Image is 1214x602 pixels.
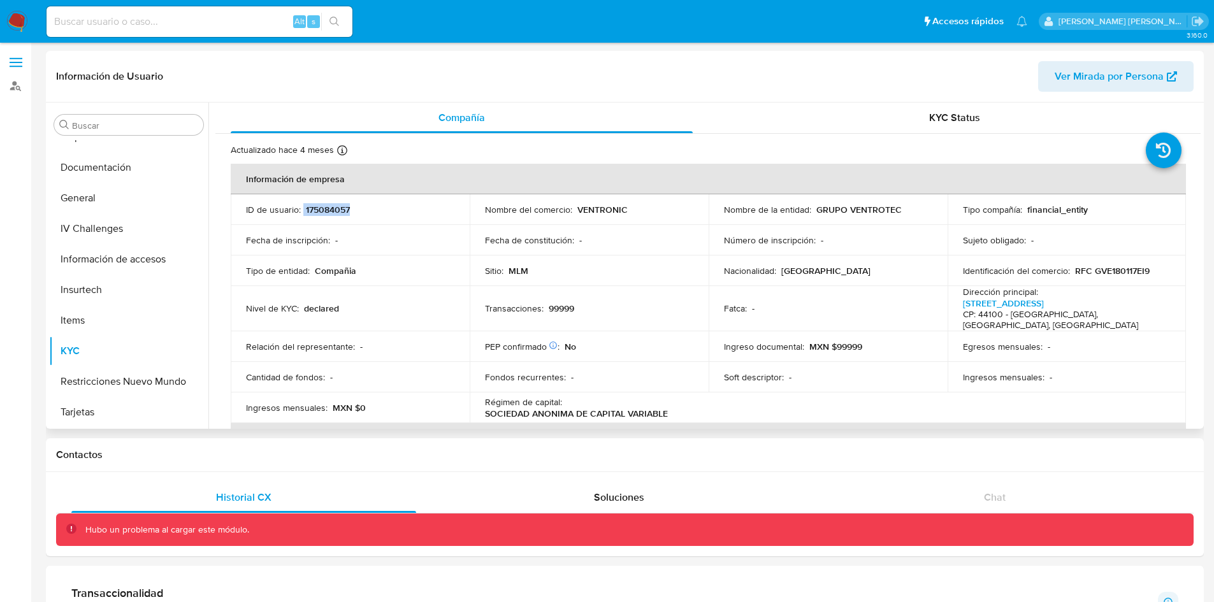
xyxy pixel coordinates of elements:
[246,402,328,413] p: Ingresos mensuales :
[963,286,1038,297] p: Dirección principal :
[246,303,299,314] p: Nivel de KYC :
[485,265,503,276] p: Sitio :
[246,341,355,352] p: Relación del representante :
[306,204,350,215] p: 175084057
[72,120,198,131] input: Buscar
[49,305,208,336] button: Items
[571,371,574,383] p: -
[485,408,668,419] p: SOCIEDAD ANONIMA DE CAPITAL VARIABLE
[1055,61,1164,92] span: Ver Mirada por Persona
[315,265,356,276] p: Compañia
[360,341,363,352] p: -
[438,110,485,125] span: Compañía
[231,144,334,156] p: Actualizado hace 4 meses
[963,297,1044,310] a: [STREET_ADDRESS]
[49,152,208,183] button: Documentación
[49,275,208,305] button: Insurtech
[312,15,315,27] span: s
[333,402,366,413] p: MXN $0
[246,204,301,215] p: ID de usuario :
[56,448,1194,461] h1: Contactos
[59,120,69,130] button: Buscar
[1059,15,1187,27] p: ext_jesssali@mercadolibre.com.mx
[485,341,560,352] p: PEP confirmado :
[246,265,310,276] p: Tipo de entidad :
[724,234,816,246] p: Número de inscripción :
[49,183,208,213] button: General
[577,204,628,215] p: VENTRONIC
[963,309,1166,331] h4: CP: 44100 - [GEOGRAPHIC_DATA], [GEOGRAPHIC_DATA], [GEOGRAPHIC_DATA]
[1048,341,1050,352] p: -
[932,15,1004,28] span: Accesos rápidos
[789,371,791,383] p: -
[816,204,902,215] p: GRUPO VENTROTEC
[485,396,562,408] p: Régimen de capital :
[1191,15,1204,28] a: Salir
[1016,16,1027,27] a: Notificaciones
[594,490,644,505] span: Soluciones
[724,371,784,383] p: Soft descriptor :
[1038,61,1194,92] button: Ver Mirada por Persona
[724,341,804,352] p: Ingreso documental :
[984,490,1006,505] span: Chat
[49,397,208,427] button: Tarjetas
[85,524,249,536] p: Hubo un problema al cargar este módulo.
[724,204,811,215] p: Nombre de la entidad :
[929,110,980,125] span: KYC Status
[49,213,208,244] button: IV Challenges
[49,366,208,397] button: Restricciones Nuevo Mundo
[963,371,1044,383] p: Ingresos mensuales :
[781,265,871,276] p: [GEOGRAPHIC_DATA]
[565,341,576,352] p: No
[579,234,582,246] p: -
[246,371,325,383] p: Cantidad de fondos :
[49,244,208,275] button: Información de accesos
[321,13,347,31] button: search-icon
[330,371,333,383] p: -
[231,164,1186,194] th: Información de empresa
[724,303,747,314] p: Fatca :
[1027,204,1088,215] p: financial_entity
[809,341,862,352] p: MXN $99999
[47,13,352,30] input: Buscar usuario o caso...
[246,234,330,246] p: Fecha de inscripción :
[1031,234,1034,246] p: -
[509,265,528,276] p: MLM
[485,303,544,314] p: Transacciones :
[335,234,338,246] p: -
[304,303,339,314] p: declared
[1050,371,1052,383] p: -
[963,265,1070,276] p: Identificación del comercio :
[231,423,1186,454] th: Datos de contacto
[56,70,163,83] h1: Información de Usuario
[485,204,572,215] p: Nombre del comercio :
[49,336,208,366] button: KYC
[963,234,1026,246] p: Sujeto obligado :
[724,265,776,276] p: Nacionalidad :
[485,234,574,246] p: Fecha de constitución :
[963,204,1022,215] p: Tipo compañía :
[216,490,271,505] span: Historial CX
[1075,265,1150,276] p: RFC GVE180117EI9
[294,15,305,27] span: Alt
[963,341,1043,352] p: Egresos mensuales :
[752,303,755,314] p: -
[549,303,574,314] p: 99999
[821,234,823,246] p: -
[485,371,566,383] p: Fondos recurrentes :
